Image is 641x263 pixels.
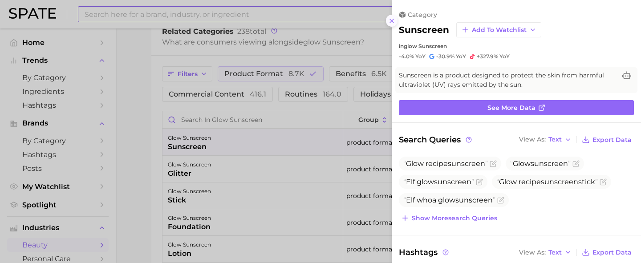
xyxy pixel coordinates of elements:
[456,53,466,60] span: YoY
[519,250,546,255] span: View As
[403,196,495,204] span: Elf whoa glow
[572,160,580,167] button: Flag as miscategorized or irrelevant
[448,159,485,168] span: sunscreen
[399,100,634,115] a: See more data
[592,249,632,256] span: Export Data
[517,134,574,146] button: View AsText
[541,178,578,186] span: sunscreen
[580,134,634,146] button: Export Data
[592,136,632,144] span: Export Data
[548,250,562,255] span: Text
[497,197,504,204] button: Flag as miscategorized or irrelevant
[399,24,449,35] h2: sunscreen
[403,159,488,168] span: Glow recipe
[580,246,634,259] button: Export Data
[487,104,536,112] span: See more data
[412,214,497,222] span: Show more search queries
[531,159,568,168] span: sunscreen
[415,53,426,60] span: YoY
[399,43,634,49] div: in
[404,43,447,49] span: glow sunscreen
[600,178,607,186] button: Flag as miscategorized or irrelevant
[472,26,527,34] span: Add to Watchlist
[436,53,454,60] span: -30.9%
[517,247,574,258] button: View AsText
[510,159,571,168] span: Glow
[399,246,450,259] span: Hashtags
[477,53,498,60] span: +327.9%
[403,178,474,186] span: Elf glow
[496,178,598,186] span: Glow recipe stick
[455,196,493,204] span: sunscreen
[519,137,546,142] span: View As
[399,134,473,146] span: Search Queries
[399,212,499,224] button: Show moresearch queries
[399,53,414,60] span: -4.0%
[548,137,562,142] span: Text
[399,71,616,89] span: Sunscreen is a product designed to protect the skin from harmful ultraviolet (UV) rays emitted by...
[434,178,471,186] span: sunscreen
[456,22,541,37] button: Add to Watchlist
[408,11,437,19] span: category
[476,178,483,186] button: Flag as miscategorized or irrelevant
[490,160,497,167] button: Flag as miscategorized or irrelevant
[499,53,510,60] span: YoY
